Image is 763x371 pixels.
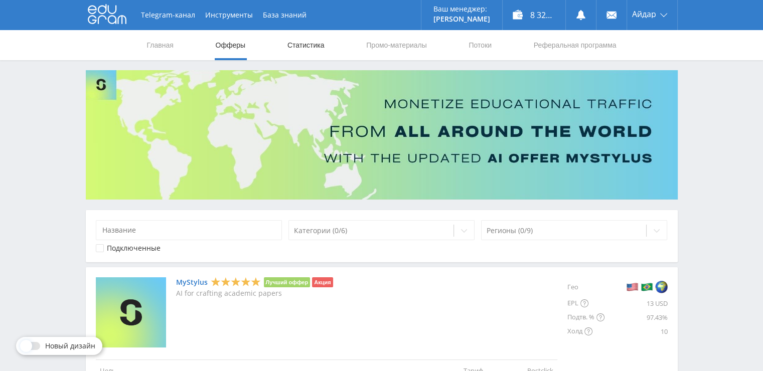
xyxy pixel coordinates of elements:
[604,324,668,338] div: 10
[146,30,175,60] a: Главная
[365,30,427,60] a: Промо-материалы
[96,277,166,347] img: MyStylus
[176,289,333,297] p: AI for crafting academic papers
[264,277,311,287] li: Лучший оффер
[533,30,618,60] a: Реферальная программа
[433,15,490,23] p: [PERSON_NAME]
[96,220,282,240] input: Название
[86,70,678,200] img: Banner
[567,324,604,338] div: Холд
[433,5,490,13] p: Ваш менеджер:
[632,10,656,18] span: Айдар
[567,296,604,310] div: EPL
[567,277,604,296] div: Гео
[567,310,604,324] div: Подтв. %
[215,30,247,60] a: Офферы
[176,278,208,286] a: MyStylus
[604,310,668,324] div: 97.43%
[211,277,261,287] div: 5 Stars
[107,244,161,252] div: Подключенные
[468,30,493,60] a: Потоки
[286,30,326,60] a: Статистика
[312,277,333,287] li: Акция
[604,296,668,310] div: 13 USD
[45,342,95,350] span: Новый дизайн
